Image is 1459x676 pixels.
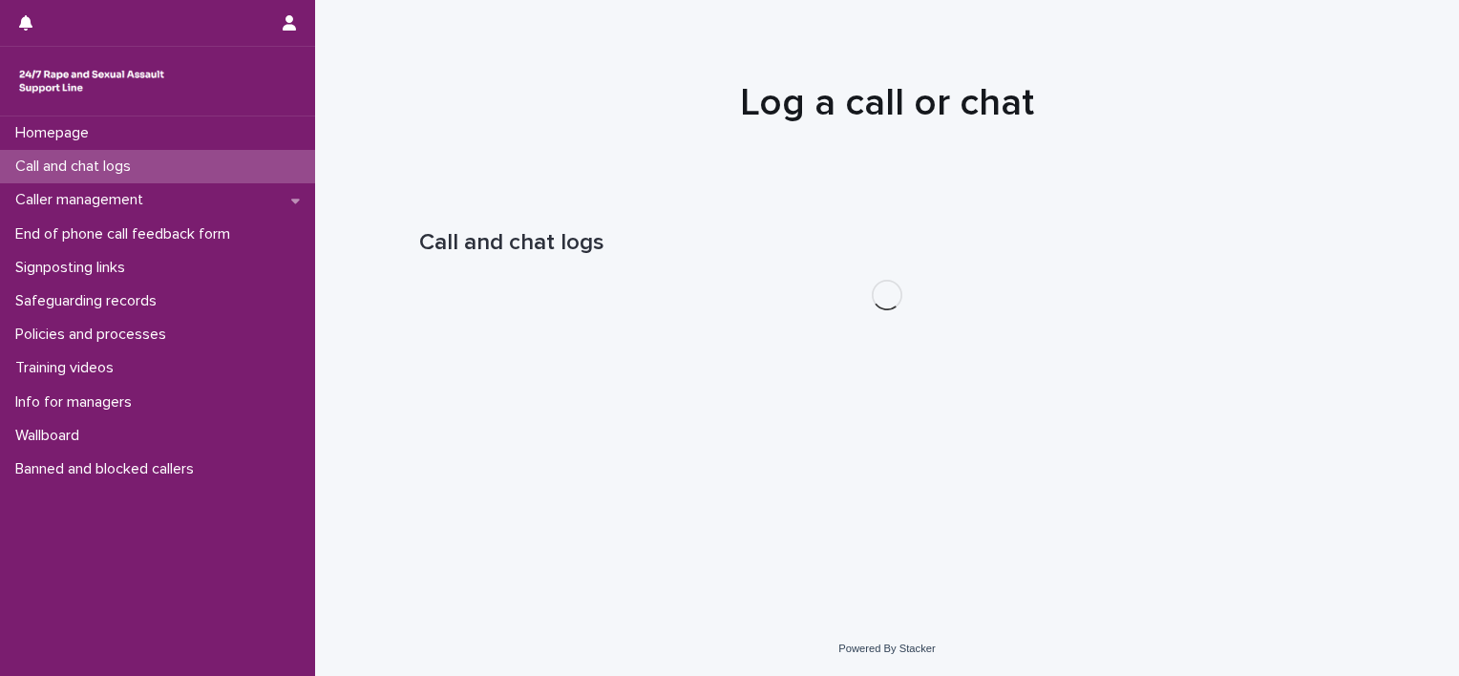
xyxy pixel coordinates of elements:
p: Banned and blocked callers [8,460,209,478]
p: Signposting links [8,259,140,277]
p: Call and chat logs [8,158,146,176]
p: Homepage [8,124,104,142]
p: End of phone call feedback form [8,225,245,243]
p: Info for managers [8,393,147,412]
p: Caller management [8,191,159,209]
p: Safeguarding records [8,292,172,310]
h1: Log a call or chat [419,80,1355,126]
p: Training videos [8,359,129,377]
a: Powered By Stacker [838,643,935,654]
img: rhQMoQhaT3yELyF149Cw [15,62,168,100]
p: Policies and processes [8,326,181,344]
h1: Call and chat logs [419,229,1355,257]
p: Wallboard [8,427,95,445]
